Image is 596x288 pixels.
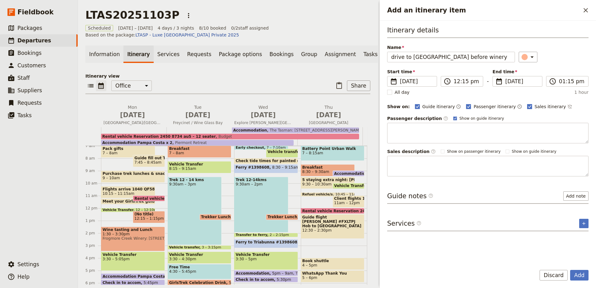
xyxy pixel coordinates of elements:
span: 5:30pm [277,277,291,281]
span: Fieldbook [17,7,54,17]
div: 8 am [85,156,101,161]
span: Check tide times for painted cliffs [236,159,310,163]
span: 7:45 – 8:45am [134,160,161,165]
div: AccommodationThe Tasman: [STREET_ADDRESS][PERSON_NAME] [232,127,359,133]
span: Vehicle Transfer [169,162,230,166]
span: 3 – 3:15pm [202,246,221,249]
span: 5:45pm [144,281,158,285]
button: Tue [DATE]Freycinet / Wine Glass Bay [166,104,232,127]
span: The Tasman: [STREET_ADDRESS][PERSON_NAME] [293,271,388,275]
div: Ferry to Triabunna #1398608 [234,239,298,248]
div: 5 pm [85,268,101,273]
div: Vehicle Transfer12 – 12:10pm [101,208,155,212]
span: Pack gifts [103,146,154,151]
div: 12 pm [85,206,101,211]
div: WhatsApp Thank You5 – 6pm [301,270,365,282]
span: ​ [416,221,421,226]
div: Book shuttle4 – 5pm [301,258,365,270]
span: 7 – 8am [103,151,118,155]
span: 7 – 8:15am [302,151,363,155]
span: [DATE] [103,110,161,120]
input: ​ [559,78,584,85]
span: Book shuttle [302,259,363,263]
div: 3 pm [85,243,101,248]
span: 11am – 12pm [334,201,360,205]
span: Ferry to Triabunna #1398608 [236,240,300,244]
span: 3:30 – 5pm [236,257,296,261]
span: 8:30 – 9:30am [302,170,329,174]
span: Sales itinerary [535,103,566,110]
span: Vehicle transfer [267,150,303,154]
span: 9:30am – 2pm [236,182,287,186]
p: Itinerary view [85,73,370,79]
span: [DATE] – [DATE] [118,25,153,31]
div: ​ [522,53,536,61]
span: [DATE] [400,78,433,85]
button: Mon [DATE][GEOGRAPHIC_DATA]/[GEOGRAPHIC_DATA]/Freycinet [101,104,166,127]
div: Rental vehicle Reservation 2450 8734 au5 – 12 seater [133,195,165,201]
span: Staff [17,75,30,81]
span: Battery Point Urban Walk [302,146,363,151]
span: Rental vehicle Reservation 2450 8734 au5 – 12 seater [134,196,250,200]
span: Suppliers [17,87,42,94]
span: Tasks [17,112,32,118]
button: Time shown on guide itinerary [456,103,461,110]
button: Thu [DATE][GEOGRAPHIC_DATA] [297,104,363,127]
span: Vehicle Transfer [103,252,163,257]
span: Accommodation [334,171,371,175]
span: 8:15 – 9:15am [169,166,196,171]
span: 1:30 – 3:30pm [103,232,163,236]
div: 4 pm [85,256,101,261]
button: Close drawer [580,5,591,16]
span: ​ [428,193,433,198]
span: [DATE] [300,110,358,120]
button: List view [85,80,96,91]
div: 11 am [85,193,101,198]
span: [DATE] [505,78,538,85]
div: 6 pm [85,281,101,286]
span: Rental vehicle Reservation 2450 8734 au5 – 12 seater [102,134,216,139]
div: Flights arrive 1040 QF58310:15 – 11:15am [101,186,155,198]
div: Accommodation Pampa Costa x 2Piermont Retreat [101,140,294,146]
button: Discard [540,270,568,281]
button: Paste itinerary item [334,80,344,91]
div: Client flights 1125am QF58411am – 12pm [333,195,364,208]
span: 3:30 – 4:30pm [169,257,196,261]
div: Trekker Lunch [199,214,231,220]
span: [GEOGRAPHIC_DATA]/[GEOGRAPHIC_DATA]/Freycinet [101,120,164,125]
button: Share [347,80,370,91]
button: Add [570,270,589,281]
a: Requests [183,46,215,63]
span: Piermont Retreat [172,141,207,145]
div: Rental vehicle Reservation 2450 8734 au5 – 12 seaterBudget [101,134,359,139]
span: ​ [390,78,397,85]
div: Early checkout7 – 7:10am [234,146,288,150]
span: 10:45 – 11am [335,193,359,196]
span: Ferry #1398608 [236,165,272,170]
span: - [487,77,489,87]
span: 9 – 10am [103,176,120,180]
span: Guide flight [PERSON_NAME] #FXLTPJ Hob to [GEOGRAPHIC_DATA] via Syd [302,215,363,228]
span: ​ [416,221,421,228]
span: Meet your GirlsTrek guide [103,199,160,204]
span: 12:30 – 2:30pm [302,228,363,233]
span: ​ [443,116,448,121]
span: ​ [444,78,451,85]
div: Ferry #13986088:30 – 9:15am [234,164,298,173]
div: Vehicle Transfer3:30 – 4:30pm [168,252,232,264]
span: Freycinet / Wine Glass Bay [166,120,229,125]
div: 2 pm [85,231,101,236]
h3: Guide notes [387,191,433,201]
div: Vehicle transfer3 – 3:15pm [168,245,232,250]
h3: Services [387,219,421,228]
span: 2 – 2:15pm [270,233,289,237]
a: Information [85,46,123,63]
div: 5 staying extra night: [PERSON_NAME], [PERSON_NAME], [PERSON_NAME], [PERSON_NAME], Tess9:30 – 10:... [301,177,355,189]
span: Accommodation Pampa Costa x 2 [102,141,172,145]
span: Wine tasting and Lunch [103,228,163,232]
span: 4:30 – 5:45pm [169,269,230,274]
div: Battery Point Urban Walk7 – 8:15am [301,146,365,161]
span: Departures [17,37,51,44]
span: Frogmore Creek Winery: [STREET_ADDRESS] [103,236,163,241]
h3: Itinerary details [387,26,589,38]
